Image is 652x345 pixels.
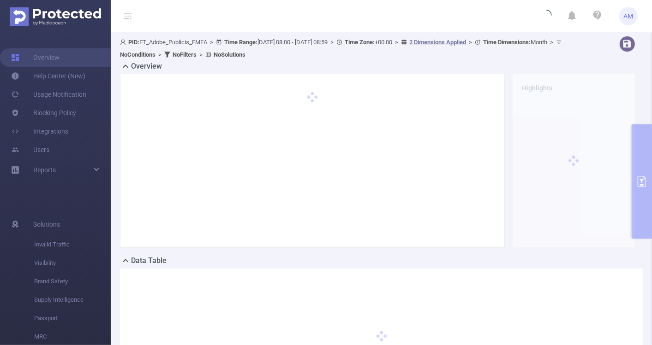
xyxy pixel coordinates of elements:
[34,235,111,254] span: Invalid Traffic
[409,39,466,46] u: 2 Dimensions Applied
[11,122,68,140] a: Integrations
[131,61,162,72] h2: Overview
[131,255,167,266] h2: Data Table
[120,39,128,45] i: icon: user
[34,272,111,291] span: Brand Safety
[11,67,85,85] a: Help Center (New)
[207,39,216,46] span: >
[392,39,401,46] span: >
[541,10,552,23] i: icon: loading
[11,104,76,122] a: Blocking Policy
[328,39,336,46] span: >
[33,161,56,179] a: Reports
[120,39,564,58] span: FT_Adobe_Publicis_EMEA [DATE] 08:00 - [DATE] 08:59 +00:00
[547,39,556,46] span: >
[34,291,111,309] span: Supply Intelligence
[120,51,156,58] b: No Conditions
[34,254,111,272] span: Visibility
[33,215,60,234] span: Solutions
[345,39,375,46] b: Time Zone:
[224,39,257,46] b: Time Range:
[197,51,205,58] span: >
[11,48,60,67] a: Overview
[10,7,101,26] img: Protected Media
[483,39,547,46] span: Month
[156,51,164,58] span: >
[173,51,197,58] b: No Filters
[128,39,139,46] b: PID:
[11,140,49,159] a: Users
[466,39,475,46] span: >
[214,51,245,58] b: No Solutions
[483,39,531,46] b: Time Dimensions :
[11,85,86,104] a: Usage Notification
[34,309,111,327] span: Passport
[624,7,634,25] span: AM
[33,166,56,174] span: Reports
